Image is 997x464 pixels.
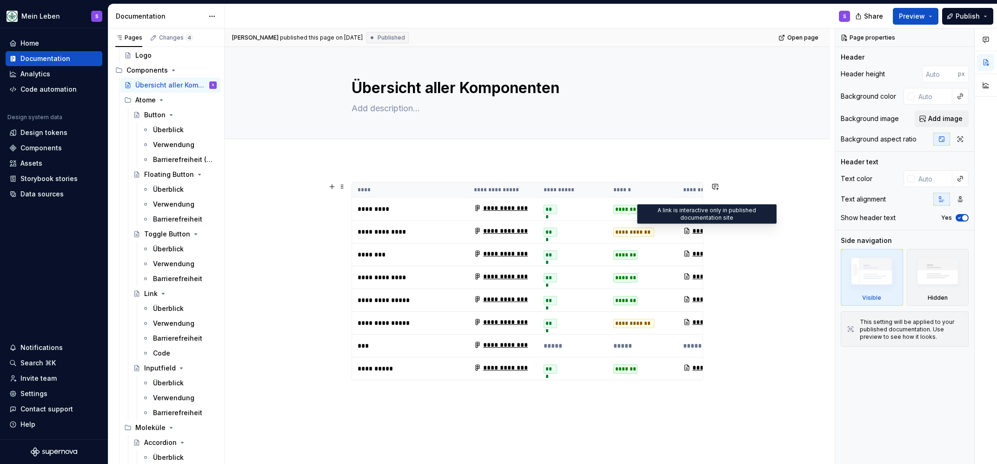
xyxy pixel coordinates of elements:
[20,358,56,368] div: Search ⌘K
[153,453,184,462] div: Überblick
[20,143,62,153] div: Components
[120,48,220,63] a: Logo
[120,420,220,435] div: Moleküle
[129,108,220,122] a: Button
[20,189,64,199] div: Data sources
[31,447,77,457] svg: Supernova Logo
[20,54,70,63] div: Documentation
[6,371,102,386] a: Invite team
[144,110,166,120] div: Button
[120,93,220,108] div: Atome
[20,343,63,352] div: Notifications
[6,36,102,51] a: Home
[915,110,969,127] button: Add image
[915,88,952,105] input: Auto
[129,435,220,450] a: Accordion
[138,122,220,137] a: Überblick
[135,81,207,90] div: Übersicht aller Komponenten
[112,63,220,78] div: Components
[153,215,202,224] div: Barrierefreiheit
[6,386,102,401] a: Settings
[153,378,184,388] div: Überblick
[843,13,846,20] div: S
[144,229,190,239] div: Toggle Button
[138,331,220,346] a: Barrierefreiheit
[153,259,194,269] div: Verwendung
[851,8,889,25] button: Share
[6,187,102,202] a: Data sources
[138,212,220,227] a: Barrierefreiheit
[95,13,99,20] div: S
[860,318,963,341] div: This setting will be applied to your published documentation. Use preview to see how it looks.
[6,67,102,81] a: Analytics
[20,404,73,414] div: Contact support
[20,389,47,398] div: Settings
[138,271,220,286] a: Barrierefreiheit
[138,346,220,361] a: Code
[6,82,102,97] a: Code automation
[922,66,958,82] input: Auto
[153,200,194,209] div: Verwendung
[907,249,969,306] div: Hidden
[841,195,886,204] div: Text alignment
[20,420,35,429] div: Help
[350,77,701,99] textarea: Übersicht aller Komponenten
[928,294,948,302] div: Hidden
[280,34,363,41] div: published this page on [DATE]
[138,242,220,256] a: Überblick
[138,376,220,390] a: Überblick
[129,361,220,376] a: Inputfield
[6,51,102,66] a: Documentation
[153,244,184,254] div: Überblick
[841,157,878,167] div: Header text
[956,12,980,21] span: Publish
[928,114,963,123] span: Add image
[6,156,102,171] a: Assets
[153,185,184,194] div: Überblick
[6,340,102,355] button: Notifications
[129,286,220,301] a: Link
[958,70,965,78] p: px
[138,316,220,331] a: Verwendung
[899,12,925,21] span: Preview
[915,170,952,187] input: Auto
[942,8,993,25] button: Publish
[138,197,220,212] a: Verwendung
[637,204,777,224] div: A link is interactive only in published documentation site
[144,170,194,179] div: Floating Button
[153,408,202,417] div: Barrierefreiheit
[138,182,220,197] a: Überblick
[153,304,184,313] div: Überblick
[21,12,60,21] div: Mein Leben
[20,159,42,168] div: Assets
[378,34,405,41] span: Published
[120,78,220,93] a: Übersicht aller KomponentenS
[6,356,102,370] button: Search ⌘K
[841,69,885,79] div: Header height
[776,31,823,44] a: Open page
[138,405,220,420] a: Barrierefreiheit
[135,51,152,60] div: Logo
[841,236,892,245] div: Side navigation
[20,39,39,48] div: Home
[893,8,938,25] button: Preview
[153,140,194,149] div: Verwendung
[129,227,220,242] a: Toggle Button
[20,85,77,94] div: Code automation
[841,114,899,123] div: Background image
[138,390,220,405] a: Verwendung
[864,12,883,21] span: Share
[841,134,917,144] div: Background aspect ratio
[2,6,106,26] button: Mein LebenS
[159,34,193,41] div: Changes
[841,174,872,183] div: Text color
[135,95,156,105] div: Atome
[232,34,279,41] span: [PERSON_NAME]
[941,214,952,222] label: Yes
[138,301,220,316] a: Überblick
[153,274,202,283] div: Barrierefreiheit
[138,137,220,152] a: Verwendung
[153,125,184,134] div: Überblick
[862,294,881,302] div: Visible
